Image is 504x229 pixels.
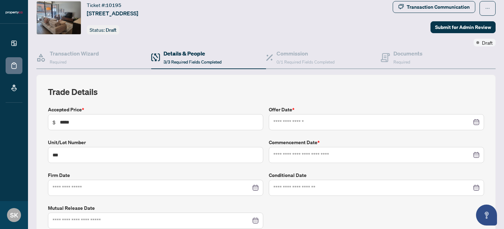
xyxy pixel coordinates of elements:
img: IMG-E12348404_1.jpg [37,1,81,34]
span: $ [52,118,56,126]
span: Draft [482,39,493,46]
span: SK [10,210,18,220]
h4: Transaction Wizard [50,49,99,58]
button: Open asap [476,205,497,226]
button: Transaction Communication [393,1,475,13]
div: Status: [87,25,119,35]
span: 0/1 Required Fields Completed [276,59,335,65]
h4: Commission [276,49,335,58]
span: Draft [106,27,117,33]
div: Transaction Communication [407,1,470,13]
div: Ticket #: [87,1,121,9]
span: ellipsis [485,6,490,11]
h2: Trade Details [48,86,484,97]
img: logo [6,10,22,15]
label: Offer Date [269,106,484,113]
span: 10195 [106,2,121,8]
h4: Documents [393,49,422,58]
span: 3/3 Required Fields Completed [163,59,222,65]
label: Commencement Date [269,139,484,146]
label: Firm Date [48,171,263,179]
label: Unit/Lot Number [48,139,263,146]
span: [STREET_ADDRESS] [87,9,138,17]
span: Required [50,59,66,65]
label: Conditional Date [269,171,484,179]
span: Required [393,59,410,65]
span: Submit for Admin Review [435,22,491,33]
label: Mutual Release Date [48,204,263,212]
h4: Details & People [163,49,222,58]
label: Accepted Price [48,106,263,113]
button: Submit for Admin Review [430,21,496,33]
